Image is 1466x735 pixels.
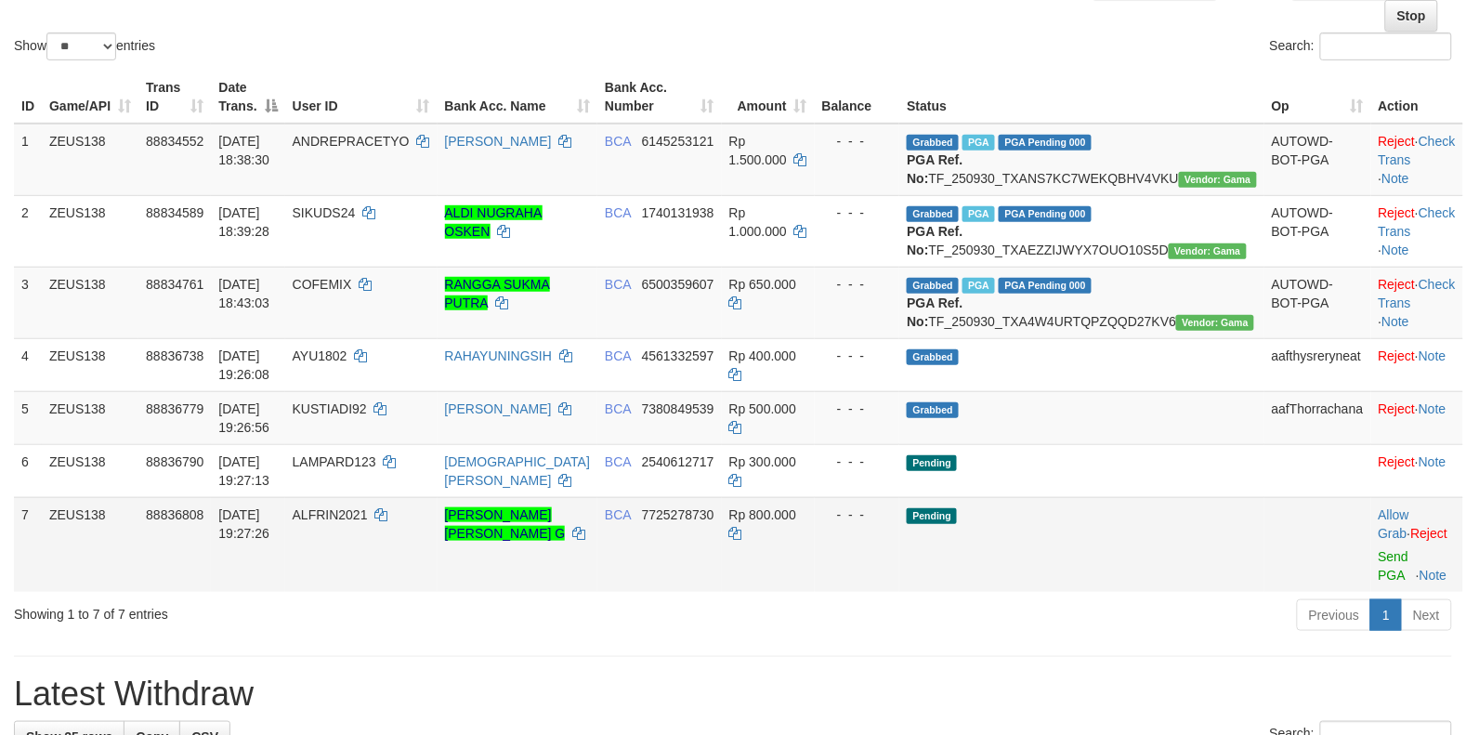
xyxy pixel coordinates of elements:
[1379,401,1416,416] a: Reject
[729,134,787,167] span: Rp 1.500.000
[729,205,787,239] span: Rp 1.000.000
[14,676,1452,713] h1: Latest Withdraw
[605,348,631,363] span: BCA
[962,135,995,151] span: Marked by aafsolysreylen
[146,401,203,416] span: 88836779
[1371,497,1463,592] td: ·
[293,507,368,522] span: ALFRIN2021
[722,71,815,124] th: Amount: activate to sort column ascending
[899,195,1263,267] td: TF_250930_TXAEZZIJWYX7OUO10S5D
[642,401,714,416] span: Copy 7380849539 to clipboard
[1420,568,1447,583] a: Note
[14,497,42,592] td: 7
[218,454,269,488] span: [DATE] 19:27:13
[14,444,42,497] td: 6
[1419,454,1446,469] a: Note
[46,33,116,60] select: Showentries
[1371,444,1463,497] td: ·
[445,401,552,416] a: [PERSON_NAME]
[907,349,959,365] span: Grabbed
[729,454,796,469] span: Rp 300.000
[815,71,900,124] th: Balance
[138,71,211,124] th: Trans ID: activate to sort column ascending
[1382,171,1410,186] a: Note
[211,71,284,124] th: Date Trans.: activate to sort column descending
[1176,315,1254,331] span: Vendor URL: https://trx31.1velocity.biz
[1382,314,1410,329] a: Note
[605,205,631,220] span: BCA
[14,267,42,338] td: 3
[146,507,203,522] span: 88836808
[605,401,631,416] span: BCA
[1371,338,1463,391] td: ·
[1401,599,1452,631] a: Next
[1264,338,1371,391] td: aafthysreryneat
[1379,507,1411,541] span: ·
[822,453,893,471] div: - - -
[999,206,1092,222] span: PGA Pending
[1379,454,1416,469] a: Reject
[146,134,203,149] span: 88834552
[1371,195,1463,267] td: · ·
[1379,205,1456,239] a: Check Trans
[285,71,438,124] th: User ID: activate to sort column ascending
[1320,33,1452,60] input: Search:
[1379,507,1409,541] a: Allow Grab
[14,338,42,391] td: 4
[293,134,410,149] span: ANDREPRACETYO
[729,348,796,363] span: Rp 400.000
[1264,267,1371,338] td: AUTOWD-BOT-PGA
[218,348,269,382] span: [DATE] 19:26:08
[1379,348,1416,363] a: Reject
[1371,71,1463,124] th: Action
[899,124,1263,196] td: TF_250930_TXANS7KC7WEKQBHV4VKU
[445,348,553,363] a: RAHAYUNINGSIH
[293,277,352,292] span: COFEMIX
[729,401,796,416] span: Rp 500.000
[1264,71,1371,124] th: Op: activate to sort column ascending
[14,33,155,60] label: Show entries
[42,71,138,124] th: Game/API: activate to sort column ascending
[1379,277,1456,310] a: Check Trans
[822,505,893,524] div: - - -
[146,348,203,363] span: 88836738
[1270,33,1452,60] label: Search:
[999,135,1092,151] span: PGA Pending
[445,507,566,541] a: [PERSON_NAME] [PERSON_NAME] G
[822,203,893,222] div: - - -
[293,401,367,416] span: KUSTIADI92
[14,71,42,124] th: ID
[1419,401,1446,416] a: Note
[1371,124,1463,196] td: · ·
[1370,599,1402,631] a: 1
[729,507,796,522] span: Rp 800.000
[445,134,552,149] a: [PERSON_NAME]
[42,497,138,592] td: ZEUS138
[962,278,995,294] span: Marked by aafsolysreylen
[1379,277,1416,292] a: Reject
[293,205,356,220] span: SIKUDS24
[605,134,631,149] span: BCA
[218,401,269,435] span: [DATE] 19:26:56
[605,277,631,292] span: BCA
[907,402,959,418] span: Grabbed
[1379,134,1416,149] a: Reject
[1371,267,1463,338] td: · ·
[907,206,959,222] span: Grabbed
[1411,526,1448,541] a: Reject
[642,277,714,292] span: Copy 6500359607 to clipboard
[14,391,42,444] td: 5
[1379,205,1416,220] a: Reject
[907,152,962,186] b: PGA Ref. No:
[822,275,893,294] div: - - -
[822,400,893,418] div: - - -
[42,338,138,391] td: ZEUS138
[999,278,1092,294] span: PGA Pending
[218,205,269,239] span: [DATE] 18:39:28
[14,124,42,196] td: 1
[605,454,631,469] span: BCA
[822,347,893,365] div: - - -
[642,348,714,363] span: Copy 4561332597 to clipboard
[822,132,893,151] div: - - -
[42,195,138,267] td: ZEUS138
